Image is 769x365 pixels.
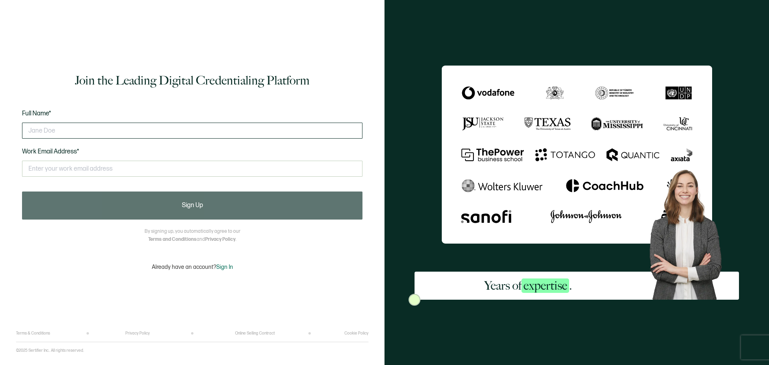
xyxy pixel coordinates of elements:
[125,331,150,336] a: Privacy Policy
[409,294,421,306] img: Sertifier Signup
[22,161,362,177] input: Enter your work email address
[22,192,362,220] button: Sign Up
[22,123,362,139] input: Jane Doe
[182,202,203,209] span: Sign Up
[216,264,233,270] span: Sign In
[344,331,368,336] a: Cookie Policy
[521,278,569,293] span: expertise
[152,264,233,270] p: Already have an account?
[22,148,79,155] span: Work Email Address*
[148,236,197,242] a: Terms and Conditions
[484,278,572,294] h2: Years of .
[205,236,236,242] a: Privacy Policy
[75,73,310,89] h1: Join the Leading Digital Credentialing Platform
[16,331,50,336] a: Terms & Conditions
[16,348,84,353] p: ©2025 Sertifier Inc.. All rights reserved.
[235,331,275,336] a: Online Selling Contract
[642,163,739,300] img: Sertifier Signup - Years of <span class="strong-h">expertise</span>. Hero
[442,65,712,244] img: Sertifier Signup - Years of <span class="strong-h">expertise</span>.
[22,110,51,117] span: Full Name*
[145,228,240,244] p: By signing up, you automatically agree to our and .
